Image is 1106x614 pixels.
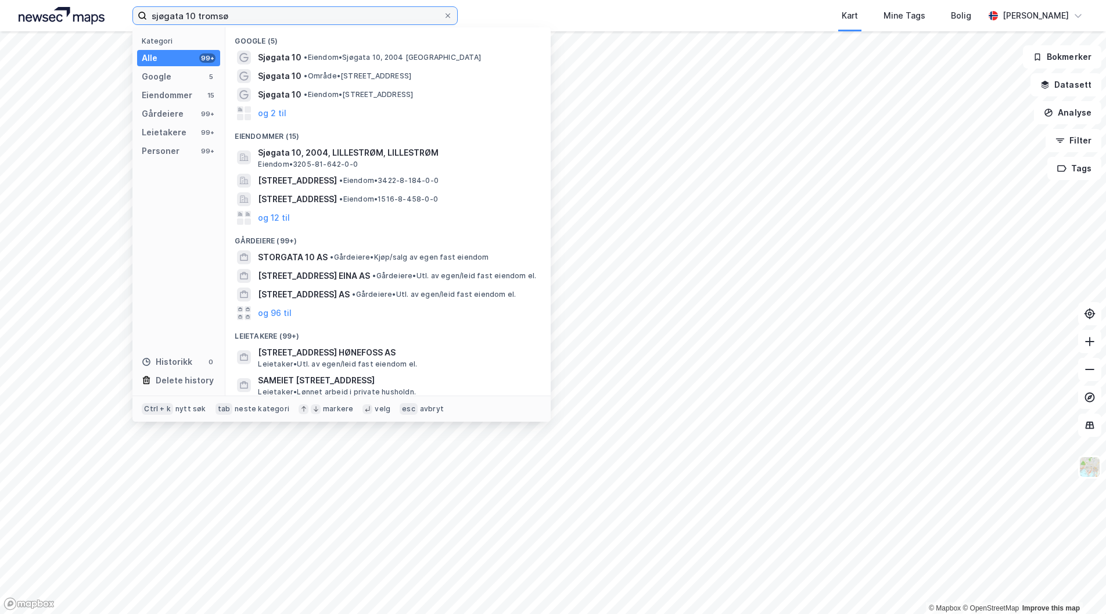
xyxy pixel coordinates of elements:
button: og 2 til [258,106,286,120]
span: Område • [STREET_ADDRESS] [304,71,411,81]
div: avbryt [420,404,444,414]
div: Google [142,70,171,84]
button: Bokmerker [1023,45,1101,69]
span: • [304,71,307,80]
div: Leietakere [142,125,186,139]
div: 99+ [199,128,216,137]
span: Eiendom • Sjøgata 10, 2004 [GEOGRAPHIC_DATA] [304,53,481,62]
div: Eiendommer [142,88,192,102]
div: 5 [206,72,216,81]
iframe: Chat Widget [1048,558,1106,614]
span: [STREET_ADDRESS] [258,192,337,206]
span: Eiendom • [STREET_ADDRESS] [304,90,413,99]
div: Leietakere (99+) [225,322,551,343]
div: neste kategori [235,404,289,414]
a: Improve this map [1022,604,1080,612]
div: Bolig [951,9,971,23]
div: nytt søk [175,404,206,414]
span: SAMEIET [STREET_ADDRESS] [258,374,537,387]
div: 0 [206,357,216,367]
span: Sjøgata 10 [258,69,301,83]
span: Eiendom • 3205-81-642-0-0 [258,160,358,169]
span: Gårdeiere • Utl. av egen/leid fast eiendom el. [372,271,536,281]
span: • [304,90,307,99]
div: Alle [142,51,157,65]
div: esc [400,403,418,415]
div: Ctrl + k [142,403,173,415]
span: Leietaker • Utl. av egen/leid fast eiendom el. [258,360,417,369]
span: • [339,195,343,203]
button: Tags [1047,157,1101,180]
div: Kart [842,9,858,23]
img: logo.a4113a55bc3d86da70a041830d287a7e.svg [19,7,105,24]
div: Mine Tags [884,9,925,23]
span: • [339,176,343,185]
span: • [372,271,376,280]
span: Sjøgata 10 [258,51,301,64]
div: Historikk [142,355,192,369]
div: Kategori [142,37,220,45]
div: Gårdeiere (99+) [225,227,551,248]
span: Eiendom • 3422-8-184-0-0 [339,176,439,185]
img: Z [1079,456,1101,478]
a: Mapbox homepage [3,597,55,611]
span: [STREET_ADDRESS] HØNEFOSS AS [258,346,537,360]
button: og 12 til [258,211,290,225]
span: Gårdeiere • Utl. av egen/leid fast eiendom el. [352,290,516,299]
div: Kontrollprogram for chat [1048,558,1106,614]
div: Gårdeiere [142,107,184,121]
span: Gårdeiere • Kjøp/salg av egen fast eiendom [330,253,489,262]
span: [STREET_ADDRESS] EINA AS [258,269,370,283]
span: • [330,253,333,261]
span: Eiendom • 1516-8-458-0-0 [339,195,438,204]
div: Personer [142,144,179,158]
div: tab [216,403,233,415]
div: Delete history [156,374,214,387]
button: og 96 til [258,306,292,320]
div: 99+ [199,146,216,156]
div: markere [323,404,353,414]
span: Sjøgata 10, 2004, LILLESTRØM, LILLESTRØM [258,146,537,160]
div: velg [375,404,390,414]
div: 99+ [199,53,216,63]
a: Mapbox [929,604,961,612]
div: [PERSON_NAME] [1003,9,1069,23]
span: STORGATA 10 AS [258,250,328,264]
span: • [304,53,307,62]
span: [STREET_ADDRESS] [258,174,337,188]
button: Filter [1046,129,1101,152]
button: Datasett [1030,73,1101,96]
span: [STREET_ADDRESS] AS [258,288,350,301]
span: • [352,290,355,299]
div: Eiendommer (15) [225,123,551,143]
input: Søk på adresse, matrikkel, gårdeiere, leietakere eller personer [147,7,443,24]
div: 15 [206,91,216,100]
span: Sjøgata 10 [258,88,301,102]
a: OpenStreetMap [963,604,1019,612]
span: Leietaker • Lønnet arbeid i private husholdn. [258,387,416,397]
div: 99+ [199,109,216,119]
div: Google (5) [225,27,551,48]
button: Analyse [1034,101,1101,124]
